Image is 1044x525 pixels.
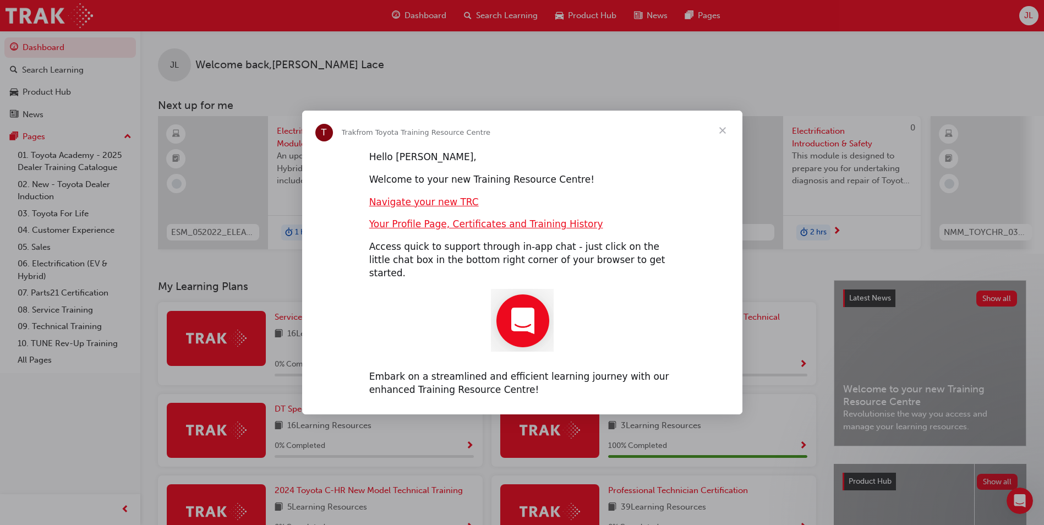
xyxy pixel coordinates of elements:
div: Access quick to support through in-app chat - just click on the little chat box in the bottom rig... [369,240,675,280]
div: Welcome to your new Training Resource Centre! [369,173,675,187]
span: Trak [342,128,357,136]
a: Navigate your new TRC [369,196,479,207]
span: from Toyota Training Resource Centre [356,128,490,136]
div: Profile image for Trak [315,124,333,141]
div: Embark on a streamlined and efficient learning journey with our enhanced Training Resource Centre! [369,370,675,397]
div: Hello [PERSON_NAME], [369,151,675,164]
a: Your Profile Page, Certificates and Training History [369,218,603,229]
span: Close [703,111,742,150]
